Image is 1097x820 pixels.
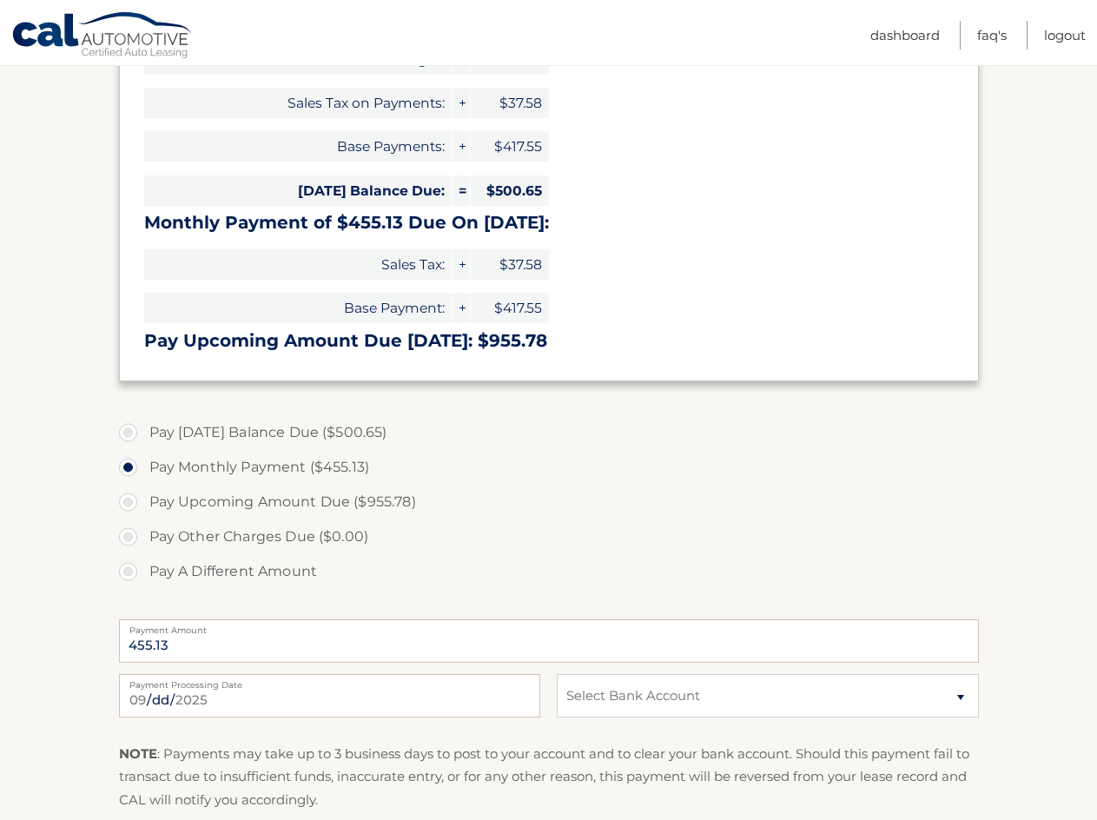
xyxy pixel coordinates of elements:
[471,293,549,323] span: $417.55
[11,11,194,62] a: Cal Automotive
[144,293,452,323] span: Base Payment:
[453,175,470,206] span: =
[471,131,549,162] span: $417.55
[119,415,979,450] label: Pay [DATE] Balance Due ($500.65)
[870,21,940,50] a: Dashboard
[453,88,470,118] span: +
[119,674,540,688] label: Payment Processing Date
[119,674,540,717] input: Payment Date
[119,619,979,633] label: Payment Amount
[144,330,954,352] h3: Pay Upcoming Amount Due [DATE]: $955.78
[977,21,1007,50] a: FAQ's
[453,293,470,323] span: +
[119,485,979,519] label: Pay Upcoming Amount Due ($955.78)
[453,131,470,162] span: +
[453,249,470,280] span: +
[119,519,979,554] label: Pay Other Charges Due ($0.00)
[144,175,452,206] span: [DATE] Balance Due:
[119,554,979,589] label: Pay A Different Amount
[1044,21,1086,50] a: Logout
[119,743,979,811] p: : Payments may take up to 3 business days to post to your account and to clear your bank account....
[119,619,979,663] input: Payment Amount
[144,88,452,118] span: Sales Tax on Payments:
[144,249,452,280] span: Sales Tax:
[144,212,954,234] h3: Monthly Payment of $455.13 Due On [DATE]:
[471,249,549,280] span: $37.58
[119,745,157,762] strong: NOTE
[471,175,549,206] span: $500.65
[144,131,452,162] span: Base Payments:
[119,450,979,485] label: Pay Monthly Payment ($455.13)
[471,88,549,118] span: $37.58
